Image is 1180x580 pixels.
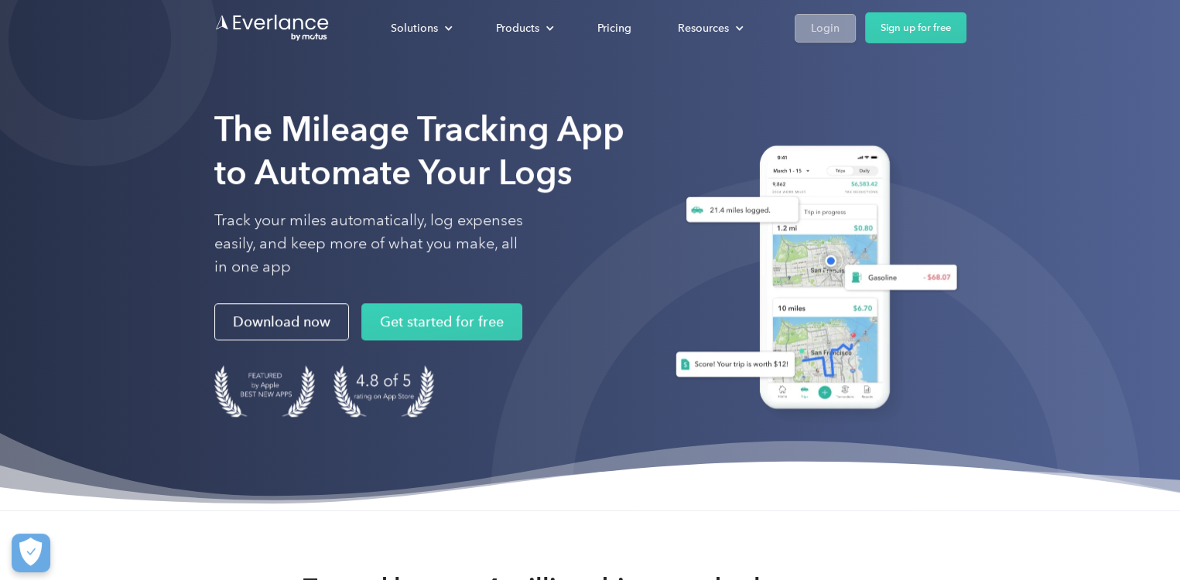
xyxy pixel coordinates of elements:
strong: The Mileage Tracking App to Automate Your Logs [214,108,624,193]
a: Login [795,14,856,43]
div: Products [496,19,539,38]
p: Track your miles automatically, log expenses easily, and keep more of what you make, all in one app [214,209,524,278]
div: Solutions [391,19,438,38]
a: Go to homepage [214,13,330,43]
img: Badge for Featured by Apple Best New Apps [214,365,315,417]
div: Login [811,19,840,38]
img: Everlance, mileage tracker app, expense tracking app [657,134,966,427]
a: Get started for free [361,303,522,340]
div: Products [481,15,566,42]
a: Download now [214,303,349,340]
img: 4.9 out of 5 stars on the app store [333,365,434,417]
div: Resources [662,15,756,42]
a: Pricing [582,15,647,42]
div: Pricing [597,19,631,38]
div: Solutions [375,15,465,42]
div: Resources [678,19,729,38]
a: Sign up for free [865,12,966,43]
button: Cookies Settings [12,534,50,572]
